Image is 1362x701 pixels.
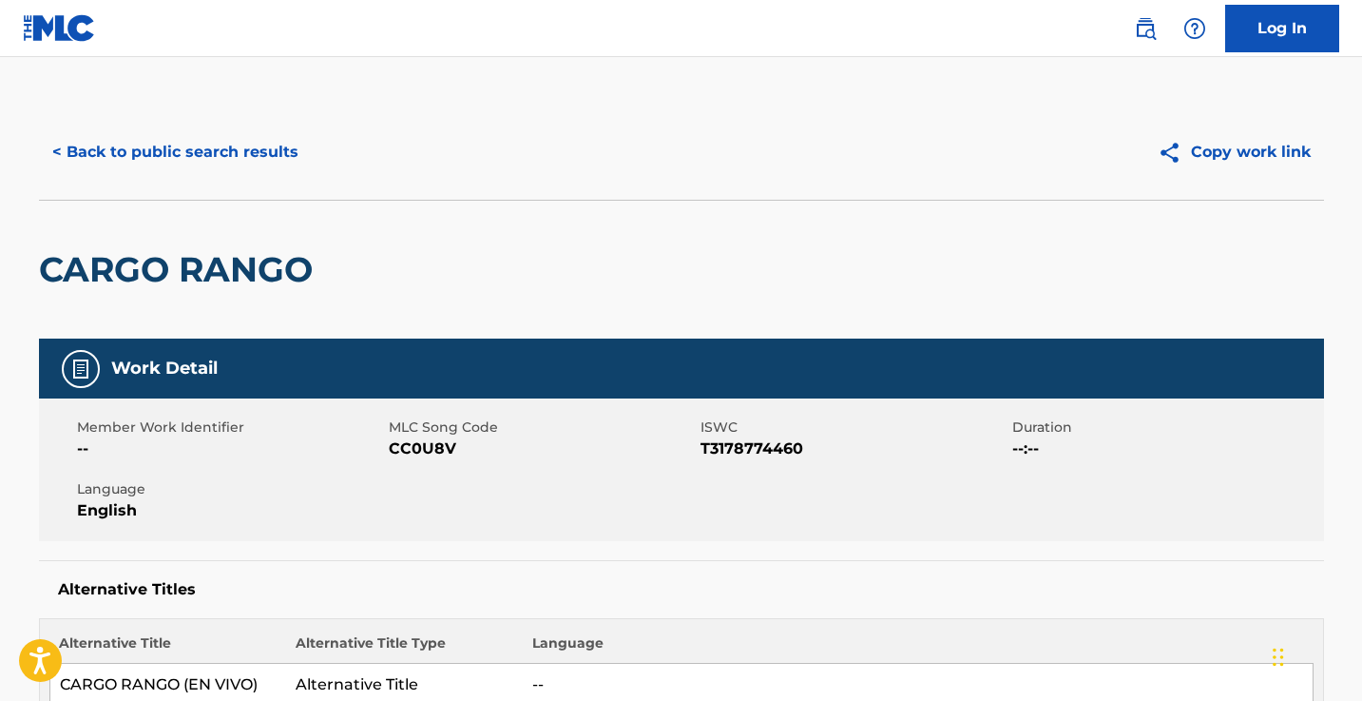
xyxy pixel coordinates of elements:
[700,438,1007,460] span: T3178774460
[69,358,92,380] img: Work Detail
[1012,418,1319,438] span: Duration
[1183,17,1206,40] img: help
[1273,629,1284,686] div: Drag
[111,358,218,380] h5: Work Detail
[700,418,1007,438] span: ISWC
[77,438,384,460] span: --
[77,479,384,499] span: Language
[1144,128,1324,176] button: Copy work link
[77,499,384,522] span: English
[77,418,384,438] span: Member Work Identifier
[23,14,96,42] img: MLC Logo
[58,580,1305,599] h5: Alternative Titles
[1225,5,1339,52] a: Log In
[389,438,696,460] span: CC0U8V
[49,633,286,664] th: Alternative Title
[389,418,696,438] span: MLC Song Code
[286,633,523,664] th: Alternative Title Type
[39,128,312,176] button: < Back to public search results
[1267,610,1362,701] iframe: Chat Widget
[1134,17,1157,40] img: search
[39,248,322,291] h2: CARGO RANGO
[1176,10,1214,48] div: Help
[523,633,1313,664] th: Language
[1126,10,1164,48] a: Public Search
[1158,141,1191,165] img: Copy work link
[1012,438,1319,460] span: --:--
